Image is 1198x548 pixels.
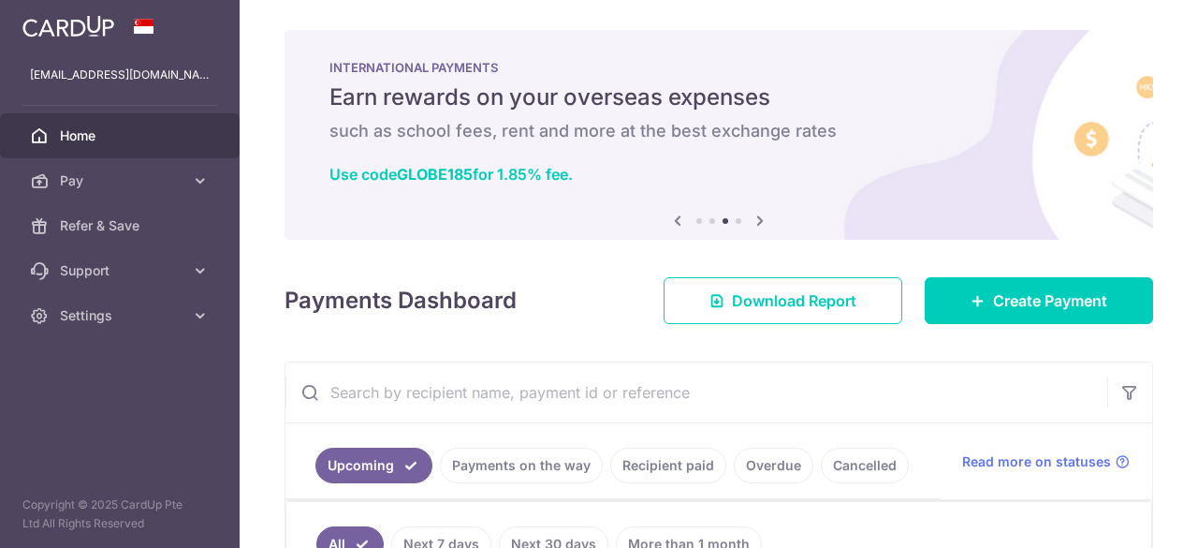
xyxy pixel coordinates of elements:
span: Refer & Save [60,216,183,235]
span: Home [60,126,183,145]
a: Use codeGLOBE185for 1.85% fee. [329,165,573,184]
span: Create Payment [993,289,1107,312]
a: Upcoming [315,448,432,483]
img: International Payment Banner [285,30,1153,240]
iframe: Opens a widget where you can find more information [1078,492,1179,539]
span: Pay [60,171,183,190]
a: Overdue [734,448,813,483]
span: Support [60,261,183,280]
a: Create Payment [925,277,1153,324]
h5: Earn rewards on your overseas expenses [329,82,1108,112]
h6: such as school fees, rent and more at the best exchange rates [329,120,1108,142]
span: Settings [60,306,183,325]
img: CardUp [22,15,114,37]
a: Cancelled [821,448,909,483]
p: INTERNATIONAL PAYMENTS [329,60,1108,75]
a: Download Report [664,277,902,324]
span: Download Report [732,289,856,312]
b: GLOBE185 [397,165,473,184]
input: Search by recipient name, payment id or reference [285,363,1107,422]
h4: Payments Dashboard [285,284,517,318]
p: [EMAIL_ADDRESS][DOMAIN_NAME] [30,66,210,84]
a: Recipient paid [610,448,726,483]
a: Read more on statuses [962,452,1130,471]
span: Read more on statuses [962,452,1111,471]
a: Payments on the way [440,448,603,483]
